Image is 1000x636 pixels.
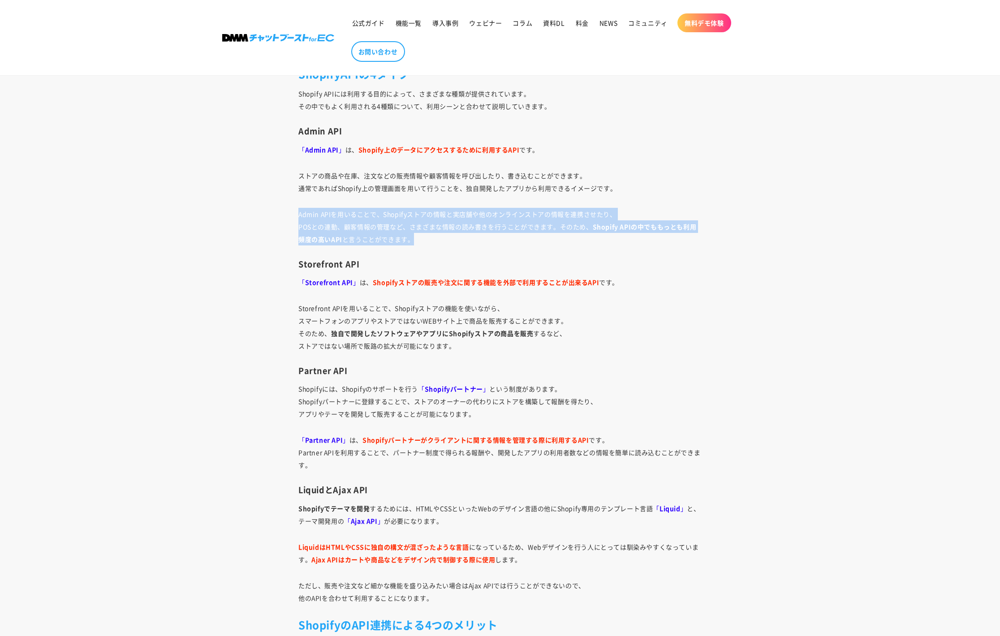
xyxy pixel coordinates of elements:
[599,19,617,27] span: NEWS
[298,126,702,136] h3: Admin API
[311,555,495,564] b: Ajax APIはカートや商品などをデザイン内で制御する際に使用
[628,19,668,27] span: コミュニティ
[305,435,343,444] b: Partner API
[331,329,533,338] b: 独自で開発したソフトウェアやアプリにShopifyストアの商品を販売
[390,13,427,32] a: 機能一覧
[469,19,502,27] span: ウェビナー
[298,143,702,156] p: は、 です。
[298,222,696,244] b: Shopify APIの中でももっとも利用頻度の高いAPI
[347,13,390,32] a: 公式ガイド
[538,13,570,32] a: 資料DL
[358,47,398,56] span: お問い合わせ
[298,382,702,420] p: Shopifyには、Shopifyのサポートを行う という制度があります。 Shopifyパートナーに登録することで、ストアのオーナーの代わりにストアを構築して報酬を得たり、 アプリやテーマを開...
[659,504,681,513] b: Liquid
[594,13,623,32] a: NEWS
[576,19,589,27] span: 料金
[298,87,702,112] p: Shopify APIには利用する目的によって、さまざまな種類が提供されています。 その中でもよく利用される4種類について、利用シーンと合わせて説明していきます。
[432,19,458,27] span: 導入事例
[396,19,422,27] span: 機能一覧
[298,434,702,471] p: は、 です。 Partner APIを利用することで、パートナー制度で得られる報酬や、開発したアプリの利用者数などの情報を簡単に読み込むことができます。
[464,13,507,32] a: ウェビナー
[298,541,702,566] p: になっているため、Webデザインを行う人にとっては馴染みやすくなっています。 します。
[653,504,687,513] span: 「 」
[351,516,378,525] b: Ajax API
[298,259,702,269] h3: Storefront API
[298,302,702,352] p: Storefront APIを用いることで、Shopifyストアの機能を使いながら、 スマートフォンのアプリやストアではないWEBサイト上で商品を販売することができます。 そのため、 するなど、...
[623,13,673,32] a: コミュニティ
[298,618,702,632] h2: ShopifyのAPI連携による4つのメリット
[513,19,532,27] span: コラム
[418,384,489,393] span: 「 」
[543,19,565,27] span: 資料DL
[298,435,349,444] span: 「 」
[305,278,353,287] b: Storefront API
[298,504,370,513] b: Shopifyでテーマを開発
[677,13,731,32] a: 無料デモ体験
[298,145,345,154] span: 「 」
[427,13,464,32] a: 導入事例
[362,435,589,444] b: Shopifyパートナーがクライアントに関する情報を管理する際に利用するAPI
[298,579,702,604] p: ただし、販売や注文など細かな機能を盛り込みたい場合はAjax APIでは行うことができないので、 他のAPIを合わせて利用することになります。
[351,41,405,62] a: お問い合わせ
[298,542,469,551] b: LiquidはHTMLやCSSに独自の構文が混ざったような言語
[298,276,702,288] p: は、 です。
[298,67,702,81] h2: ShopifyAPIの4タイプ
[685,19,724,27] span: 無料デモ体験
[373,278,599,287] b: Shopifyストアの販売や注文に関する機能を外部で利用することが出来るAPI
[298,278,360,287] span: 「 」
[298,169,702,194] p: ストアの商品や在庫、注文などの販売情報や顧客情報を呼び出したり、書き込むことができます。 通常であればShopify上の管理画面を用いて行うことを、独自開発したアプリから利用できるイメージです。
[298,365,702,376] h3: Partner API
[222,34,334,42] img: 株式会社DMM Boost
[298,502,702,527] p: するためには、HTMLやCSSといったWebのデザイン言語の他にShopify専用のテンプレート言語 と、テーマ開発用の が必要になります。
[352,19,385,27] span: 公式ガイド
[358,145,519,154] b: Shopify上のデータにアクセスするために利用するAPI
[298,485,702,495] h3: LiquidとAjax API
[305,145,339,154] b: Admin API
[344,516,384,525] span: 「 」
[298,208,702,245] p: Admin APIを用いることで、Shopifyストアの情報と実店舗や他のオンラインストアの情報を連携させたり、 POSとの連動、顧客情報の管理など、さまざまな情報の読み書きを行うことができます...
[425,384,483,393] b: Shopifyパートナー
[507,13,538,32] a: コラム
[570,13,594,32] a: 料金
